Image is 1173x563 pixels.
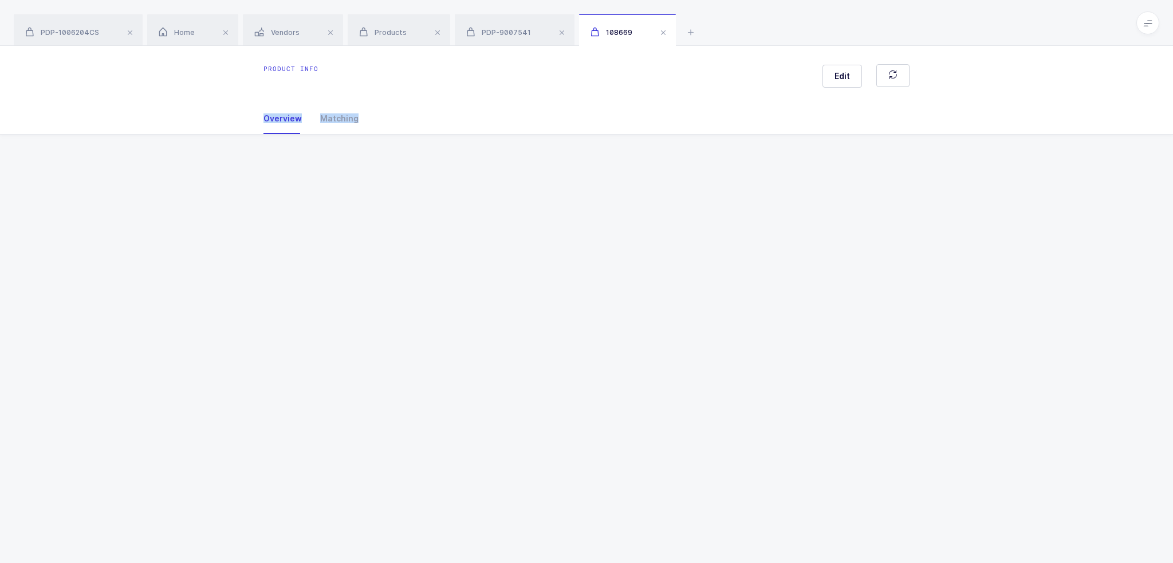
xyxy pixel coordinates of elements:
span: Vendors [254,28,300,37]
div: Product info [263,64,318,73]
span: 108669 [591,28,632,37]
span: PDP-9007541 [466,28,531,37]
span: PDP-1006204CS [25,28,99,37]
span: Home [159,28,195,37]
span: Products [359,28,407,37]
button: Edit [822,65,862,88]
span: Edit [835,70,850,82]
div: Overview [263,103,311,134]
div: Matching [311,103,359,134]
